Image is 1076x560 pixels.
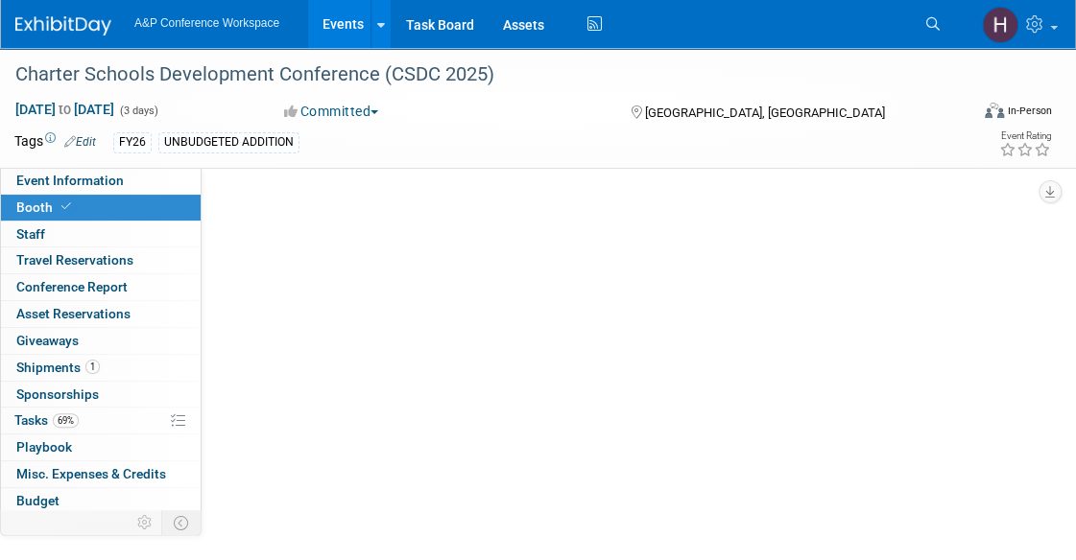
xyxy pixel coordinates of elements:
[644,105,884,120] span: [GEOGRAPHIC_DATA], [GEOGRAPHIC_DATA]
[1,382,201,408] a: Sponsorships
[16,252,133,268] span: Travel Reservations
[1,328,201,354] a: Giveaways
[14,131,96,153] td: Tags
[1,434,201,460] a: Playbook
[129,510,162,535] td: Personalize Event Tab Strip
[14,101,115,118] span: [DATE] [DATE]
[56,102,74,117] span: to
[985,103,1004,118] img: Format-Inperson.png
[277,102,386,121] button: Committed
[16,306,131,321] span: Asset Reservations
[85,360,100,374] span: 1
[64,135,96,149] a: Edit
[982,7,1018,43] img: Hannah Siegel
[118,105,158,117] span: (3 days)
[158,132,299,152] div: UNBUDGETED ADDITION
[14,412,79,428] span: Tasks
[1,168,201,194] a: Event Information
[16,226,45,242] span: Staff
[53,413,79,428] span: 69%
[16,466,166,481] span: Misc. Expenses & Credits
[15,16,111,35] img: ExhibitDay
[61,201,71,212] i: Booth reservation complete
[1,195,201,221] a: Booth
[16,199,75,215] span: Booth
[16,333,79,348] span: Giveaways
[9,58,950,92] div: Charter Schools Development Conference (CSDC 2025)
[16,386,99,402] span: Sponsorships
[16,173,124,188] span: Event Information
[1,247,201,273] a: Travel Reservations
[1,461,201,487] a: Misc. Expenses & Credits
[1,274,201,300] a: Conference Report
[16,279,128,294] span: Conference Report
[999,131,1051,141] div: Event Rating
[16,493,60,508] span: Budget
[1,408,201,433] a: Tasks69%
[1,222,201,247] a: Staff
[16,360,100,375] span: Shipments
[891,100,1052,128] div: Event Format
[134,16,279,30] span: A&P Conference Workspace
[1,301,201,327] a: Asset Reservations
[1,355,201,381] a: Shipments1
[16,439,72,455] span: Playbook
[1007,104,1052,118] div: In-Person
[113,132,152,152] div: FY26
[1,488,201,514] a: Budget
[162,510,202,535] td: Toggle Event Tabs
